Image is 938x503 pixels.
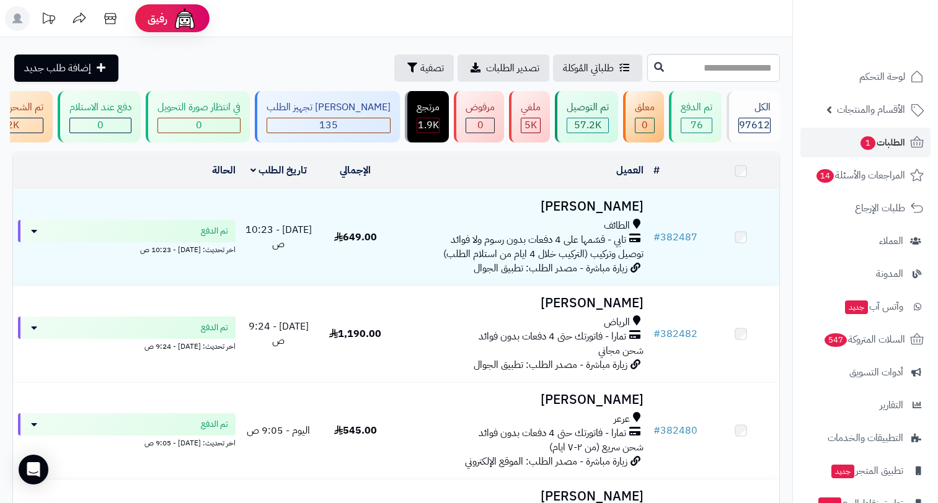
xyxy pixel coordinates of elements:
[340,163,371,178] a: الإجمالي
[201,321,228,334] span: تم الدفع
[549,440,644,455] span: شحن سريع (من ٢-٧ ايام)
[800,456,931,486] a: تطبيق المتجرجديد
[825,333,847,347] span: 547
[604,315,630,330] span: الرياض
[567,118,608,133] div: 57236
[157,100,241,115] div: في انتظار صورة التحويل
[143,91,252,142] a: في انتظار صورة التحويل 0
[18,435,236,448] div: اخر تحديث: [DATE] - 9:05 ص
[800,325,931,354] a: السلات المتروكة547
[691,118,703,133] span: 76
[474,261,627,276] span: زيارة مباشرة - مصدر الطلب: تطبيق الجوال
[800,259,931,289] a: المدونة
[800,226,931,256] a: العملاء
[33,6,64,34] a: تحديثات المنصة
[598,343,644,358] span: شحن مجاني
[319,118,338,133] span: 135
[97,118,104,133] span: 0
[614,412,630,426] span: عرعر
[399,393,644,407] h3: [PERSON_NAME]
[477,118,484,133] span: 0
[399,296,644,310] h3: [PERSON_NAME]
[861,136,875,150] span: 1
[800,292,931,321] a: وآتس آبجديد
[443,247,644,261] span: توصيل وتركيب (التركيب خلال 4 ايام من استلام الطلب)
[70,118,131,133] div: 0
[739,118,770,133] span: 97612
[800,160,931,190] a: المراجعات والأسئلة14
[247,423,310,438] span: اليوم - 9:05 ص
[880,396,903,414] span: التقارير
[859,134,905,151] span: الطلبات
[567,100,609,115] div: تم التوصيل
[479,330,626,344] span: تمارا - فاتورتك حتى 4 دفعات بدون فوائد
[417,118,439,133] div: 1856
[14,55,118,82] a: إضافة طلب جديد
[246,222,312,251] span: [DATE] - 10:23 ص
[334,423,377,438] span: 545.00
[800,390,931,420] a: التقارير
[418,118,439,133] span: 1.9K
[521,100,541,115] div: ملغي
[642,118,648,133] span: 0
[854,32,926,58] img: logo-2.png
[800,423,931,453] a: التطبيقات والخدمات
[800,357,931,387] a: أدوات التسويق
[621,91,666,142] a: معلق 0
[486,61,539,76] span: تصدير الطلبات
[653,423,660,438] span: #
[823,331,905,348] span: السلات المتروكة
[420,61,444,76] span: تصفية
[267,100,391,115] div: [PERSON_NAME] تجهيز الطلب
[479,426,626,440] span: تمارا - فاتورتك حتى 4 دفعات بدون فوائد
[844,298,903,315] span: وآتس آب
[738,100,771,115] div: الكل
[399,199,644,214] h3: [PERSON_NAME]
[830,462,903,479] span: تطبيق المتجر
[849,364,903,381] span: أدوات التسويق
[249,319,309,348] span: [DATE] - 9:24 ص
[329,326,381,341] span: 1,190.00
[553,55,642,82] a: طلباتي المُوكلة
[172,6,197,31] img: ai-face.png
[635,100,655,115] div: معلق
[574,118,601,133] span: 57.2K
[18,339,236,352] div: اخر تحديث: [DATE] - 9:24 ص
[635,118,654,133] div: 0
[815,167,905,184] span: المراجعات والأسئلة
[69,100,131,115] div: دفع عند الاستلام
[681,118,712,133] div: 76
[653,326,697,341] a: #382482
[653,163,660,178] a: #
[18,242,236,255] div: اخر تحديث: [DATE] - 10:23 ص
[458,55,549,82] a: تصدير الطلبات
[876,265,903,282] span: المدونة
[828,429,903,447] span: التطبيقات والخدمات
[816,169,834,183] span: 14
[252,91,402,142] a: [PERSON_NAME] تجهيز الطلب 135
[417,100,440,115] div: مرتجع
[158,118,240,133] div: 0
[666,91,724,142] a: تم الدفع 76
[55,91,143,142] a: دفع عند الاستلام 0
[859,68,905,85] span: لوحة التحكم
[524,118,537,133] span: 5K
[148,11,167,26] span: رفيق
[201,225,228,237] span: تم الدفع
[451,233,626,247] span: تابي - قسّمها على 4 دفعات بدون رسوم ولا فوائد
[800,193,931,223] a: طلبات الإرجاع
[474,357,627,372] span: زيارة مباشرة - مصدر الطلب: تطبيق الجوال
[653,423,697,438] a: #382480
[724,91,782,142] a: الكل97612
[837,101,905,118] span: الأقسام والمنتجات
[653,326,660,341] span: #
[800,62,931,92] a: لوحة التحكم
[451,91,507,142] a: مرفوض 0
[250,163,307,178] a: تاريخ الطلب
[604,219,630,233] span: الطائف
[466,118,494,133] div: 0
[845,300,868,314] span: جديد
[855,199,905,217] span: طلبات الإرجاع
[466,100,495,115] div: مرفوض
[616,163,644,178] a: العميل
